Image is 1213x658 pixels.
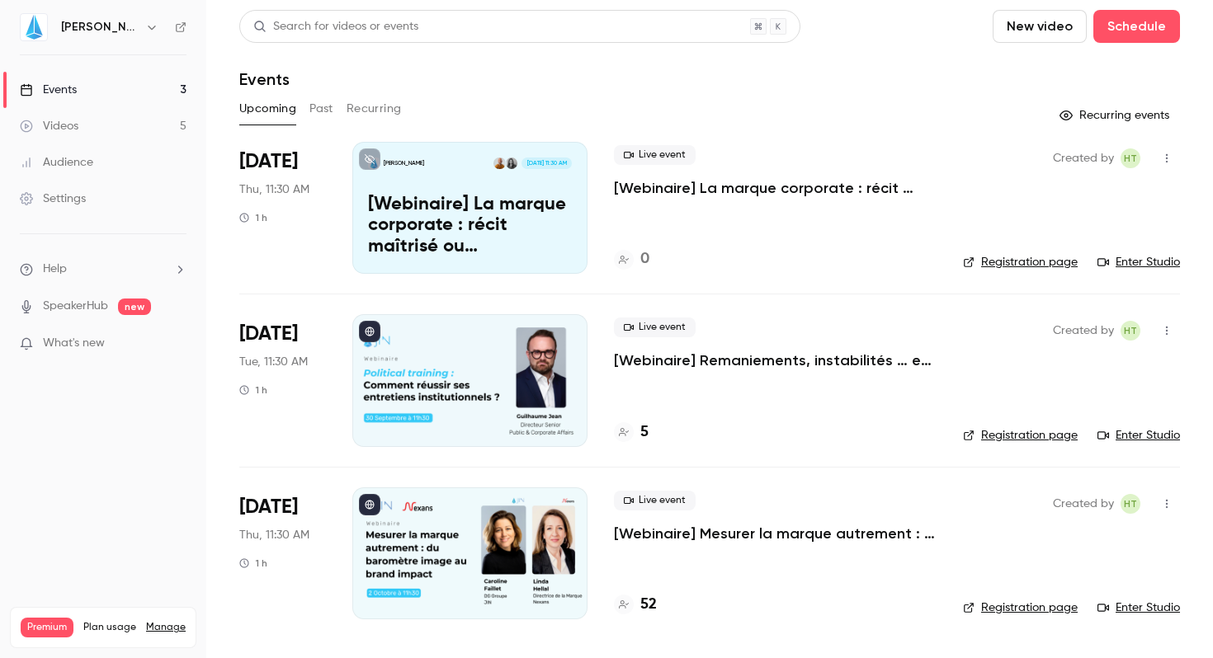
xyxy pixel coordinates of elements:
[1097,254,1180,270] a: Enter Studio
[993,10,1087,43] button: New video
[20,261,186,278] li: help-dropdown-opener
[239,487,326,619] div: Oct 2 Thu, 11:30 AM (Europe/Paris)
[239,211,267,224] div: 1 h
[21,14,47,40] img: JIN
[1124,148,1137,168] span: HT
[640,421,649,444] h4: 5
[61,19,139,35] h6: [PERSON_NAME]
[614,491,696,510] span: Live event
[20,154,93,171] div: Audience
[1121,321,1140,341] span: Hugo Tauzin
[239,148,298,175] span: [DATE]
[239,557,267,570] div: 1 h
[239,527,309,543] span: Thu, 11:30 AM
[522,157,571,169] span: [DATE] 11:30 AM
[614,145,696,165] span: Live event
[963,254,1078,270] a: Registration page
[1124,494,1137,514] span: HT
[1093,10,1180,43] button: Schedule
[20,118,78,134] div: Videos
[239,96,296,122] button: Upcoming
[614,248,649,270] a: 0
[1053,321,1114,341] span: Created by
[506,157,517,169] img: Solveig Pastor
[239,181,309,198] span: Thu, 11:30 AM
[614,524,937,543] a: [Webinaire] Mesurer la marque autrement : du baromètre image au brand impact
[146,621,186,634] a: Manage
[352,142,588,274] a: [Webinaire] La marque corporate : récit maîtrisé ou conversation impossible ? [PERSON_NAME]Solvei...
[20,190,86,207] div: Settings
[43,298,108,315] a: SpeakerHub
[118,298,151,315] span: new
[43,261,67,278] span: Help
[614,178,937,198] a: [Webinaire] La marque corporate : récit maîtrisé ou conversation impossible ?
[1053,494,1114,514] span: Created by
[1052,102,1180,129] button: Recurring events
[1124,321,1137,341] span: HT
[1053,148,1114,168] span: Created by
[493,157,505,169] img: Thibaut Cherchari
[640,248,649,270] h4: 0
[614,317,696,337] span: Live event
[640,594,657,616] h4: 52
[239,354,308,370] span: Tue, 11:30 AM
[1121,148,1140,168] span: Hugo Tauzin
[239,494,298,520] span: [DATE]
[1097,427,1180,444] a: Enter Studio
[347,96,402,122] button: Recurring
[614,594,657,616] a: 52
[1097,599,1180,616] a: Enter Studio
[963,599,1078,616] a: Registration page
[239,383,267,397] div: 1 h
[614,421,649,444] a: 5
[83,621,136,634] span: Plan usage
[239,142,326,274] div: Sep 25 Thu, 11:30 AM (Europe/Paris)
[368,195,572,258] p: [Webinaire] La marque corporate : récit maîtrisé ou conversation impossible ?
[239,314,326,446] div: Sep 30 Tue, 11:30 AM (Europe/Paris)
[1121,494,1140,514] span: Hugo Tauzin
[253,18,418,35] div: Search for videos or events
[239,69,290,89] h1: Events
[384,159,424,167] p: [PERSON_NAME]
[614,350,937,370] a: [Webinaire] Remaniements, instabilités … et impact : comment réussir ses entretiens institutionne...
[21,618,73,637] span: Premium
[963,427,1078,444] a: Registration page
[309,96,333,122] button: Past
[43,335,105,352] span: What's new
[239,321,298,347] span: [DATE]
[20,82,77,98] div: Events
